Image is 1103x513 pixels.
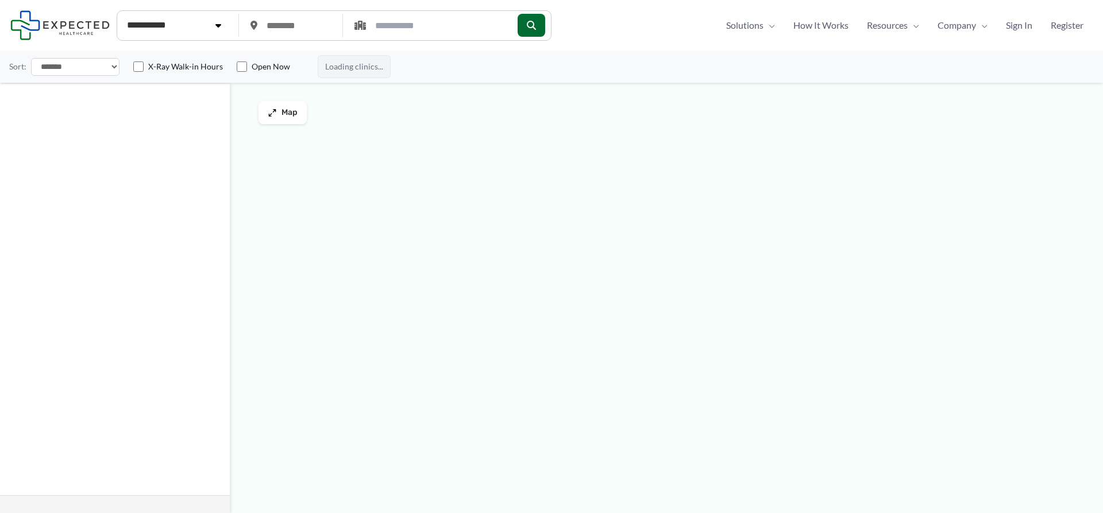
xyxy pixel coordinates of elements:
[1006,17,1032,34] span: Sign In
[928,17,997,34] a: CompanyMenu Toggle
[318,55,391,78] span: Loading clinics...
[938,17,976,34] span: Company
[281,108,298,118] span: Map
[784,17,858,34] a: How It Works
[858,17,928,34] a: ResourcesMenu Toggle
[976,17,988,34] span: Menu Toggle
[268,108,277,117] img: Maximize
[252,61,290,72] label: Open Now
[259,101,307,124] button: Map
[793,17,849,34] span: How It Works
[717,17,784,34] a: SolutionsMenu Toggle
[867,17,908,34] span: Resources
[763,17,775,34] span: Menu Toggle
[908,17,919,34] span: Menu Toggle
[10,10,110,40] img: Expected Healthcare Logo - side, dark font, small
[9,59,26,74] label: Sort:
[1051,17,1083,34] span: Register
[1042,17,1093,34] a: Register
[997,17,1042,34] a: Sign In
[726,17,763,34] span: Solutions
[148,61,223,72] label: X-Ray Walk-in Hours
